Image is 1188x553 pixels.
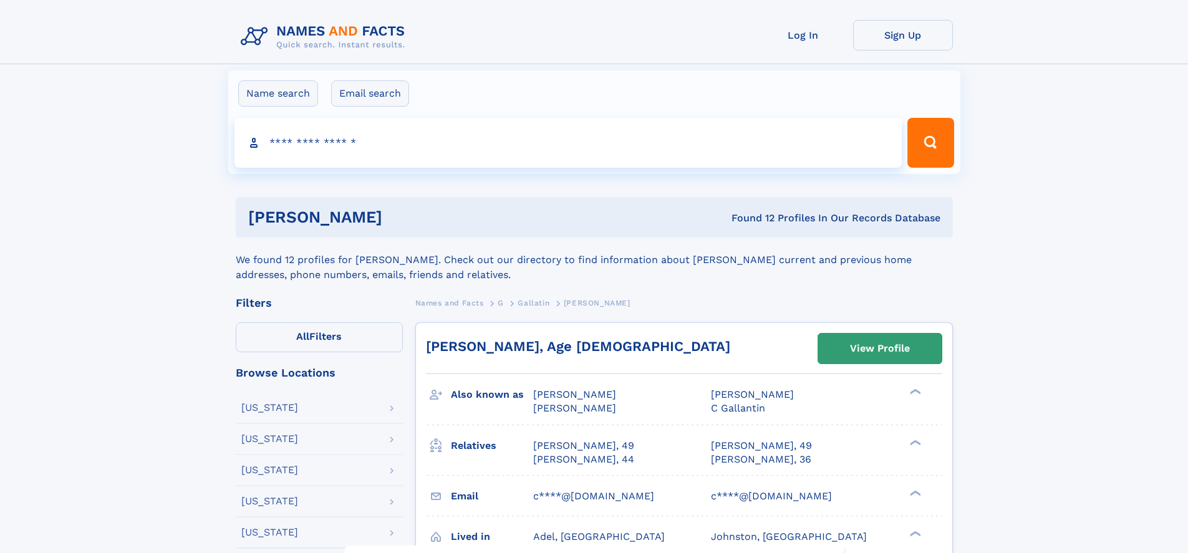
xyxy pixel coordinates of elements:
a: [PERSON_NAME], Age [DEMOGRAPHIC_DATA] [426,339,730,354]
div: [US_STATE] [241,527,298,537]
a: Sign Up [853,20,953,50]
a: Log In [753,20,853,50]
label: Email search [331,80,409,107]
h1: [PERSON_NAME] [248,209,557,225]
button: Search Button [907,118,954,168]
span: All [296,330,309,342]
h3: Also known as [451,384,533,405]
h3: Lived in [451,526,533,547]
img: Logo Names and Facts [236,20,415,54]
div: ❯ [907,489,922,497]
a: G [498,295,504,310]
a: [PERSON_NAME], 49 [711,439,812,453]
div: View Profile [850,334,910,363]
div: ❯ [907,529,922,537]
span: Adel, [GEOGRAPHIC_DATA] [533,531,665,542]
label: Name search [238,80,318,107]
span: [PERSON_NAME] [533,402,616,414]
a: Gallatin [518,295,549,310]
input: search input [234,118,902,168]
div: [US_STATE] [241,496,298,506]
div: [US_STATE] [241,465,298,475]
a: [PERSON_NAME], 49 [533,439,634,453]
span: G [498,299,504,307]
div: Browse Locations [236,367,403,378]
span: C Gallantin [711,402,765,414]
span: Johnston, [GEOGRAPHIC_DATA] [711,531,867,542]
div: [US_STATE] [241,403,298,413]
label: Filters [236,322,403,352]
span: Gallatin [518,299,549,307]
a: Names and Facts [415,295,484,310]
span: [PERSON_NAME] [711,388,794,400]
div: [US_STATE] [241,434,298,444]
div: Found 12 Profiles In Our Records Database [557,211,940,225]
h3: Relatives [451,435,533,456]
span: [PERSON_NAME] [533,388,616,400]
a: [PERSON_NAME], 36 [711,453,811,466]
a: [PERSON_NAME], 44 [533,453,634,466]
div: ❯ [907,438,922,446]
h3: Email [451,486,533,507]
div: ❯ [907,388,922,396]
div: Filters [236,297,403,309]
a: View Profile [818,334,942,363]
div: We found 12 profiles for [PERSON_NAME]. Check out our directory to find information about [PERSON... [236,238,953,282]
span: [PERSON_NAME] [564,299,630,307]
